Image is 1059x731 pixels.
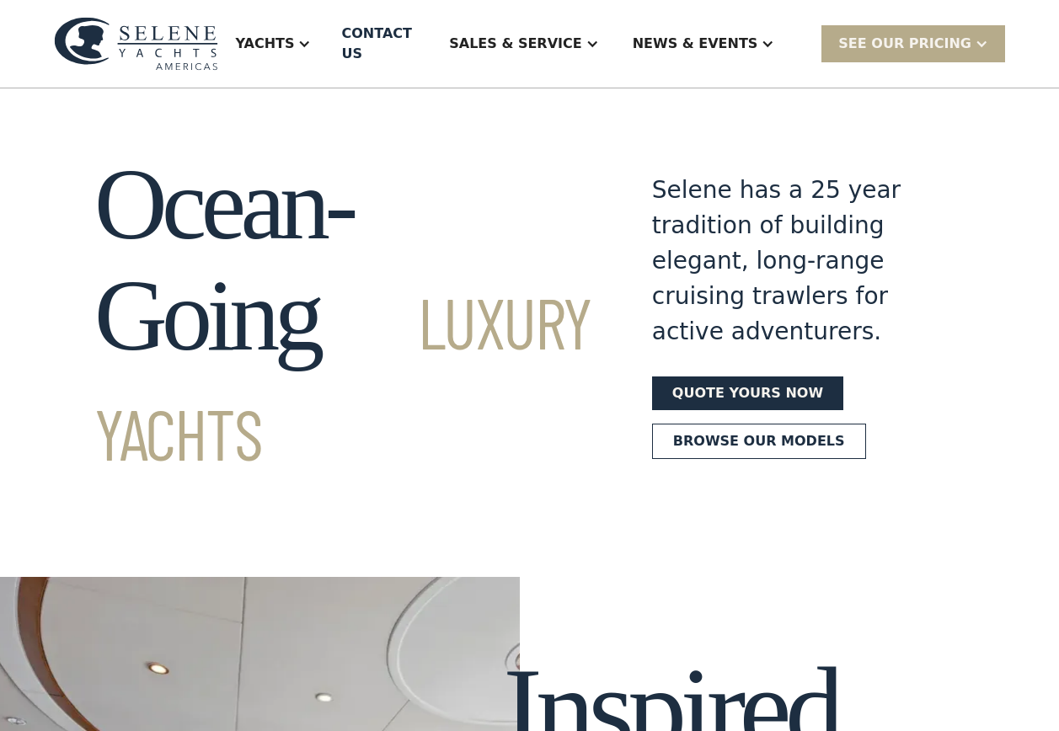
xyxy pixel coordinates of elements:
[652,424,866,459] a: Browse our models
[821,25,1005,61] div: SEE Our Pricing
[633,34,758,54] div: News & EVENTS
[94,279,591,475] span: Luxury Yachts
[341,24,419,64] div: Contact US
[94,149,591,483] h1: Ocean-Going
[838,34,971,54] div: SEE Our Pricing
[652,376,843,410] a: Quote yours now
[652,173,965,349] div: Selene has a 25 year tradition of building elegant, long-range cruising trawlers for active adven...
[432,10,615,77] div: Sales & Service
[449,34,581,54] div: Sales & Service
[235,34,294,54] div: Yachts
[218,10,328,77] div: Yachts
[54,17,218,71] img: logo
[616,10,792,77] div: News & EVENTS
